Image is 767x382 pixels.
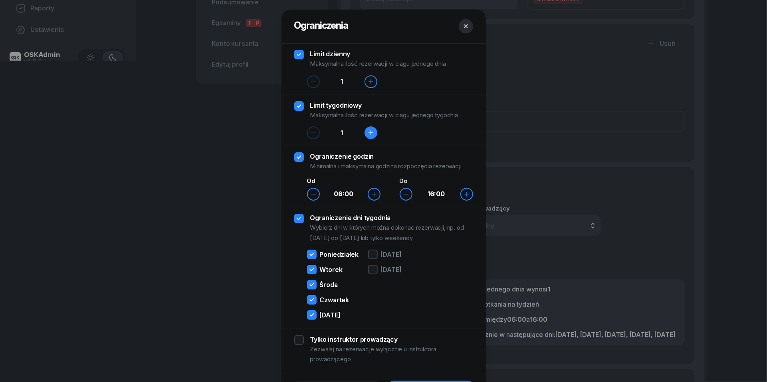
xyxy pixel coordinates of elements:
div: [DATE] [381,266,402,273]
div: [DATE] [381,251,402,258]
div: Wtorek [320,266,343,273]
div: 16:00 [412,189,460,199]
h2: Ograniczenia [294,19,349,33]
div: Limit dzienny [310,49,446,59]
div: Poniedziałek [320,251,359,258]
div: Środa [320,282,338,288]
div: 1 [320,128,365,138]
div: Czwartek [320,297,349,303]
div: Maksymalna ilość rezerwacji w ciągu jednego dnia [310,59,446,69]
div: Maksymalna ilość rezerwacji w ciągu jednego tygodnia [310,110,458,120]
div: [DATE] [320,312,341,318]
div: Tylko instruktor prowadzący [310,335,473,344]
div: Ograniczenie godzin [310,152,462,161]
div: 1 [320,77,365,87]
div: Ograniczenie dni tygodnia [310,213,473,223]
div: Minimalna i maksymalna godzina rozpoczęcia rezerwacji [310,161,462,171]
div: Zezwalaj na rezerwacje wyłącznie u instruktora prowadzącego [310,344,473,364]
div: 06:00 [320,189,368,199]
div: Limit tygodniowy [310,100,458,110]
div: Wybierz dni w których można dokonać rezerwacji, np. od [DATE] do [DATE] lub tylko weekendy [310,223,473,243]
